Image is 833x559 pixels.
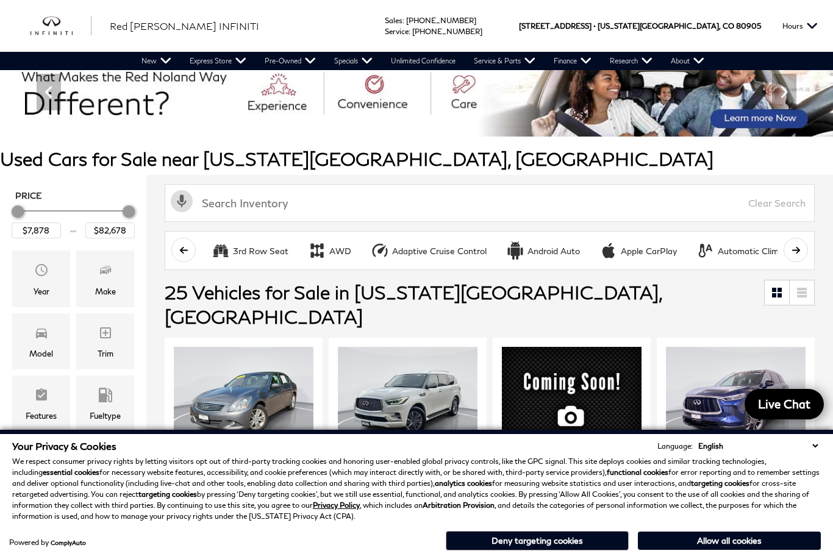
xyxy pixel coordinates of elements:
span: Sales [385,16,402,25]
span: Go to slide 3 [419,114,431,126]
div: Android Auto [506,241,524,260]
input: Search Inventory [165,184,815,222]
a: Express Store [181,52,256,70]
button: Allow all cookies [638,532,821,550]
div: Automatic Climate Control [696,241,715,260]
button: Apple CarPlayApple CarPlay [593,238,684,263]
div: Previous [37,74,61,110]
div: Automatic Climate Control [718,246,824,257]
span: Red [PERSON_NAME] INFINITI [110,20,259,32]
span: Go to slide 1 [385,114,397,126]
a: Finance [545,52,601,70]
div: 3rd Row Seat [212,241,230,260]
a: Red [PERSON_NAME] INFINITI [110,19,259,34]
button: Deny targeting cookies [446,531,629,550]
div: Features [26,409,57,422]
div: Apple CarPlay [621,246,677,257]
span: Go to slide 4 [436,114,448,126]
span: Service [385,27,409,36]
div: YearYear [12,251,70,307]
a: infiniti [30,16,91,36]
div: FueltypeFueltype [76,376,134,432]
div: Model [29,347,53,360]
div: Next [772,74,796,110]
a: Privacy Policy [313,500,360,510]
div: TrimTrim [76,313,134,369]
a: About [662,52,713,70]
div: Language: [657,443,693,450]
h5: Price [15,190,131,201]
button: Automatic Climate ControlAutomatic Climate Control [690,238,831,263]
span: Fueltype [98,385,113,409]
div: ModelModel [12,313,70,369]
img: 2023 INFINITI QX60 LUXE [666,347,806,452]
div: Adaptive Cruise Control [392,246,487,257]
div: AWD [308,241,326,260]
div: Fueltype [90,409,121,422]
strong: targeting cookies [138,490,197,499]
div: Maximum Price [123,205,135,218]
strong: functional cookies [607,468,668,477]
div: 3rd Row Seat [233,246,288,257]
div: Minimum Price [12,205,24,218]
a: Pre-Owned [256,52,325,70]
svg: Click to toggle on voice search [171,190,193,212]
img: 2011 INFINITI G25 X [174,347,313,452]
div: Price [12,201,135,238]
button: Adaptive Cruise ControlAdaptive Cruise Control [364,238,493,263]
button: Android AutoAndroid Auto [499,238,587,263]
span: Trim [98,322,113,347]
span: : [409,27,410,36]
a: New [132,52,181,70]
strong: analytics cookies [435,479,492,488]
button: scroll left [171,238,196,262]
input: Minimum [12,223,61,238]
span: Make [98,260,113,284]
strong: targeting cookies [691,479,749,488]
a: Specials [325,52,382,70]
select: Language Select [695,440,821,452]
span: 25 Vehicles for Sale in [US_STATE][GEOGRAPHIC_DATA], [GEOGRAPHIC_DATA] [165,281,662,327]
nav: Main Navigation [132,52,713,70]
div: FeaturesFeatures [12,376,70,432]
button: AWDAWD [301,238,358,263]
a: [STREET_ADDRESS] • [US_STATE][GEOGRAPHIC_DATA], CO 80905 [519,21,761,30]
a: Research [601,52,662,70]
img: 2024 INFINITI QX50 SPORT [502,347,642,455]
a: Service & Parts [465,52,545,70]
button: scroll right [784,238,808,262]
span: Go to slide 2 [402,114,414,126]
span: Live Chat [752,396,817,411]
img: 2022 INFINITI QX80 LUXE [338,347,477,452]
div: Make [95,285,116,298]
input: Maximum [85,223,135,238]
a: Live Chat [745,389,824,419]
span: Features [34,385,49,409]
div: Year [34,285,49,298]
button: 3rd Row Seat3rd Row Seat [205,238,295,263]
span: : [402,16,404,25]
div: Apple CarPlay [599,241,618,260]
img: INFINITI [30,16,91,36]
strong: essential cookies [43,468,99,477]
div: Trim [98,347,113,360]
strong: Arbitration Provision [423,500,495,510]
div: Adaptive Cruise Control [371,241,389,260]
span: Your Privacy & Cookies [12,440,116,452]
a: Unlimited Confidence [382,52,465,70]
a: [PHONE_NUMBER] [412,27,482,36]
div: MakeMake [76,251,134,307]
a: [PHONE_NUMBER] [406,16,476,25]
a: ComplyAuto [51,539,86,546]
div: AWD [329,246,351,257]
span: Model [34,322,49,347]
p: We respect consumer privacy rights by letting visitors opt out of third-party tracking cookies an... [12,456,821,522]
div: Android Auto [527,246,580,257]
span: Year [34,260,49,284]
div: Powered by [9,539,86,546]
